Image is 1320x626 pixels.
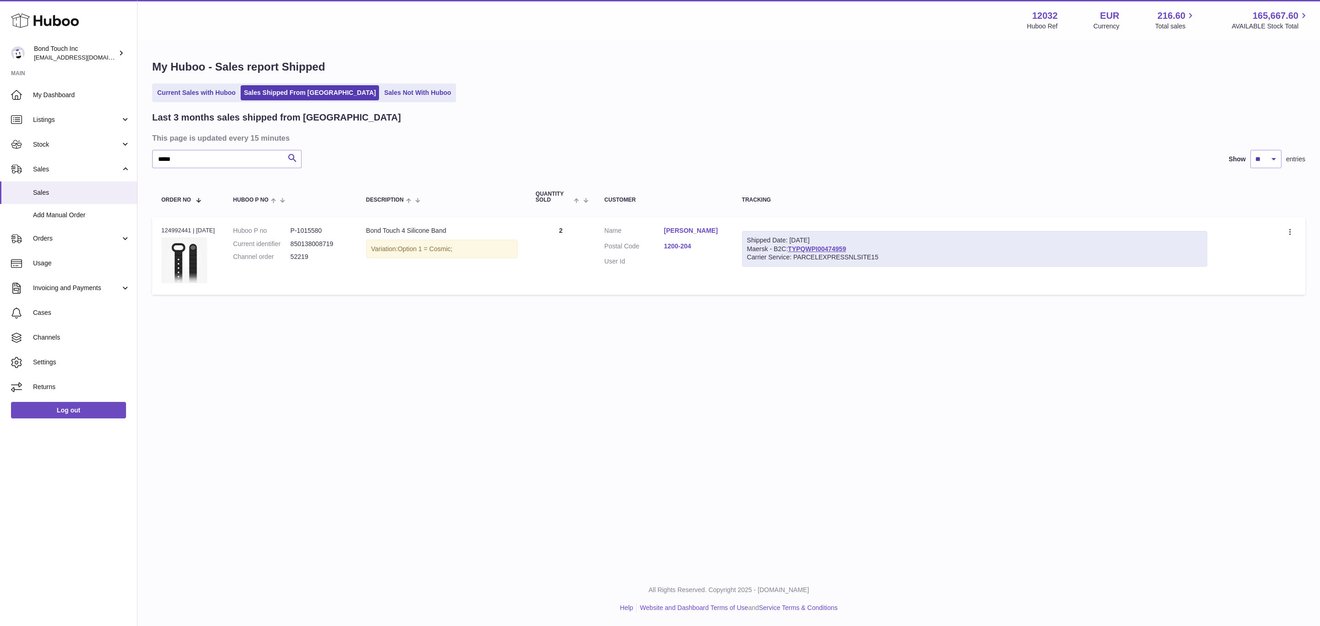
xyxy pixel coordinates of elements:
[1157,10,1185,22] span: 216.60
[605,242,664,253] dt: Postal Code
[366,226,517,235] div: Bond Touch 4 Silicone Band
[398,245,452,253] span: Option 1 = Cosmic;
[33,358,130,367] span: Settings
[33,333,130,342] span: Channels
[527,217,595,295] td: 2
[233,197,269,203] span: Huboo P no
[161,197,191,203] span: Order No
[640,604,748,611] a: Website and Dashboard Terms of Use
[664,226,724,235] a: [PERSON_NAME]
[605,257,664,266] dt: User Id
[33,234,121,243] span: Orders
[1286,155,1305,164] span: entries
[381,85,454,100] a: Sales Not With Huboo
[34,44,116,62] div: Bond Touch Inc
[1094,22,1120,31] div: Currency
[291,240,348,248] dd: 850138008719
[11,46,25,60] img: logistics@bond-touch.com
[742,197,1208,203] div: Tracking
[1100,10,1119,22] strong: EUR
[637,604,837,612] li: and
[154,85,239,100] a: Current Sales with Huboo
[605,197,724,203] div: Customer
[1155,10,1196,31] a: 216.60 Total sales
[34,54,135,61] span: [EMAIL_ADDRESS][DOMAIN_NAME]
[1232,10,1309,31] a: 165,667.60 AVAILABLE Stock Total
[233,226,291,235] dt: Huboo P no
[152,60,1305,74] h1: My Huboo - Sales report Shipped
[161,226,215,235] div: 124992441 | [DATE]
[33,383,130,391] span: Returns
[366,240,517,258] div: Variation:
[788,245,846,253] a: TYPQWPI00474959
[536,191,572,203] span: Quantity Sold
[145,586,1313,594] p: All Rights Reserved. Copyright 2025 - [DOMAIN_NAME]
[33,284,121,292] span: Invoicing and Payments
[620,604,633,611] a: Help
[1027,22,1058,31] div: Huboo Ref
[33,115,121,124] span: Listings
[1253,10,1298,22] span: 165,667.60
[33,140,121,149] span: Stock
[33,308,130,317] span: Cases
[152,111,401,124] h2: Last 3 months sales shipped from [GEOGRAPHIC_DATA]
[759,604,838,611] a: Service Terms & Conditions
[291,226,348,235] dd: P-1015580
[1229,155,1246,164] label: Show
[747,253,1203,262] div: Carrier Service: PARCELEXPRESSNLSITE15
[1155,22,1196,31] span: Total sales
[33,91,130,99] span: My Dashboard
[33,188,130,197] span: Sales
[33,211,130,220] span: Add Manual Order
[233,253,291,261] dt: Channel order
[33,259,130,268] span: Usage
[291,253,348,261] dd: 52219
[747,236,1203,245] div: Shipped Date: [DATE]
[664,242,724,251] a: 1200-204
[605,226,664,237] dt: Name
[366,197,404,203] span: Description
[742,231,1208,267] div: Maersk - B2C:
[161,237,207,283] img: BT4-band-midnight-cut.png
[152,133,1303,143] h3: This page is updated every 15 minutes
[241,85,379,100] a: Sales Shipped From [GEOGRAPHIC_DATA]
[11,402,126,418] a: Log out
[233,240,291,248] dt: Current identifier
[33,165,121,174] span: Sales
[1032,10,1058,22] strong: 12032
[1232,22,1309,31] span: AVAILABLE Stock Total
